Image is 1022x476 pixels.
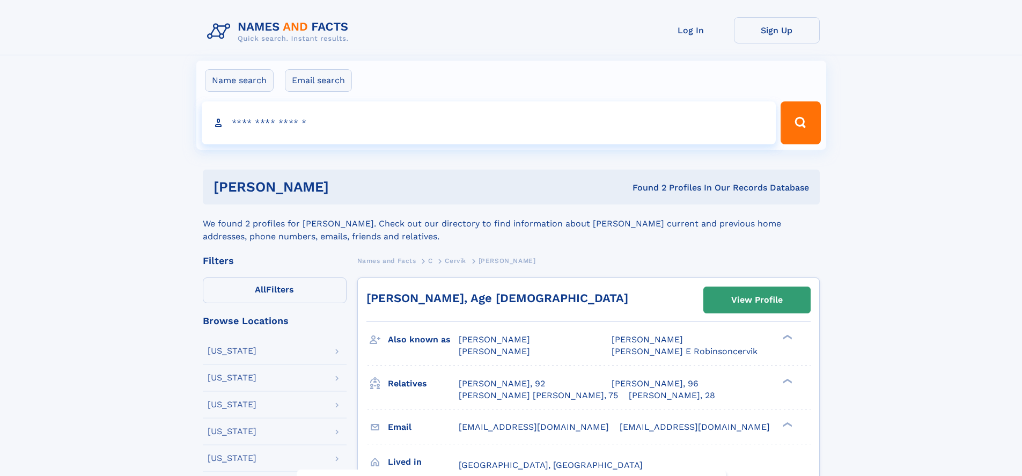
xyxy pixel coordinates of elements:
span: [PERSON_NAME] [612,334,683,345]
label: Email search [285,69,352,92]
a: [PERSON_NAME], 96 [612,378,699,390]
a: [PERSON_NAME], 28 [629,390,715,401]
a: Sign Up [734,17,820,43]
div: [US_STATE] [208,427,256,436]
span: [GEOGRAPHIC_DATA], [GEOGRAPHIC_DATA] [459,460,643,470]
label: Name search [205,69,274,92]
div: [US_STATE] [208,454,256,463]
a: [PERSON_NAME], 92 [459,378,545,390]
label: Filters [203,277,347,303]
h3: Lived in [388,453,459,471]
span: Cervik [445,257,466,265]
div: ❯ [780,421,793,428]
span: [PERSON_NAME] E Robinsoncervik [612,346,758,356]
div: [US_STATE] [208,347,256,355]
input: search input [202,101,776,144]
a: View Profile [704,287,810,313]
span: [PERSON_NAME] [459,334,530,345]
a: [PERSON_NAME] [PERSON_NAME], 75 [459,390,618,401]
a: C [428,254,433,267]
h3: Also known as [388,331,459,349]
a: Cervik [445,254,466,267]
span: [PERSON_NAME] [459,346,530,356]
h3: Relatives [388,375,459,393]
a: Names and Facts [357,254,416,267]
button: Search Button [781,101,820,144]
span: [PERSON_NAME] [479,257,536,265]
div: [US_STATE] [208,400,256,409]
div: View Profile [731,288,783,312]
div: ❯ [780,377,793,384]
a: [PERSON_NAME], Age [DEMOGRAPHIC_DATA] [366,291,628,305]
div: Found 2 Profiles In Our Records Database [481,182,809,194]
img: Logo Names and Facts [203,17,357,46]
div: Filters [203,256,347,266]
div: Browse Locations [203,316,347,326]
span: All [255,284,266,295]
span: [EMAIL_ADDRESS][DOMAIN_NAME] [459,422,609,432]
span: [EMAIL_ADDRESS][DOMAIN_NAME] [620,422,770,432]
h3: Email [388,418,459,436]
div: [US_STATE] [208,374,256,382]
span: C [428,257,433,265]
h1: [PERSON_NAME] [214,180,481,194]
a: Log In [648,17,734,43]
div: We found 2 profiles for [PERSON_NAME]. Check out our directory to find information about [PERSON_... [203,204,820,243]
div: ❯ [780,334,793,341]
